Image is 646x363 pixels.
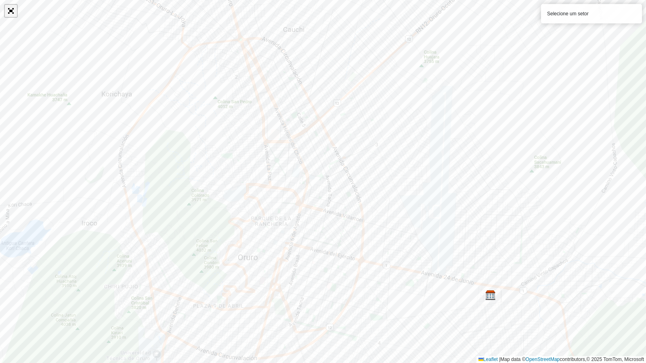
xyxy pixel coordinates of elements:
[5,5,17,17] a: Abrir mapa em tela cheia
[478,357,498,362] a: Leaflet
[541,4,642,23] div: Selecione um setor
[526,357,560,362] a: OpenStreetMap
[476,356,646,363] div: Map data © contributors,© 2025 TomTom, Microsoft
[499,357,500,362] span: |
